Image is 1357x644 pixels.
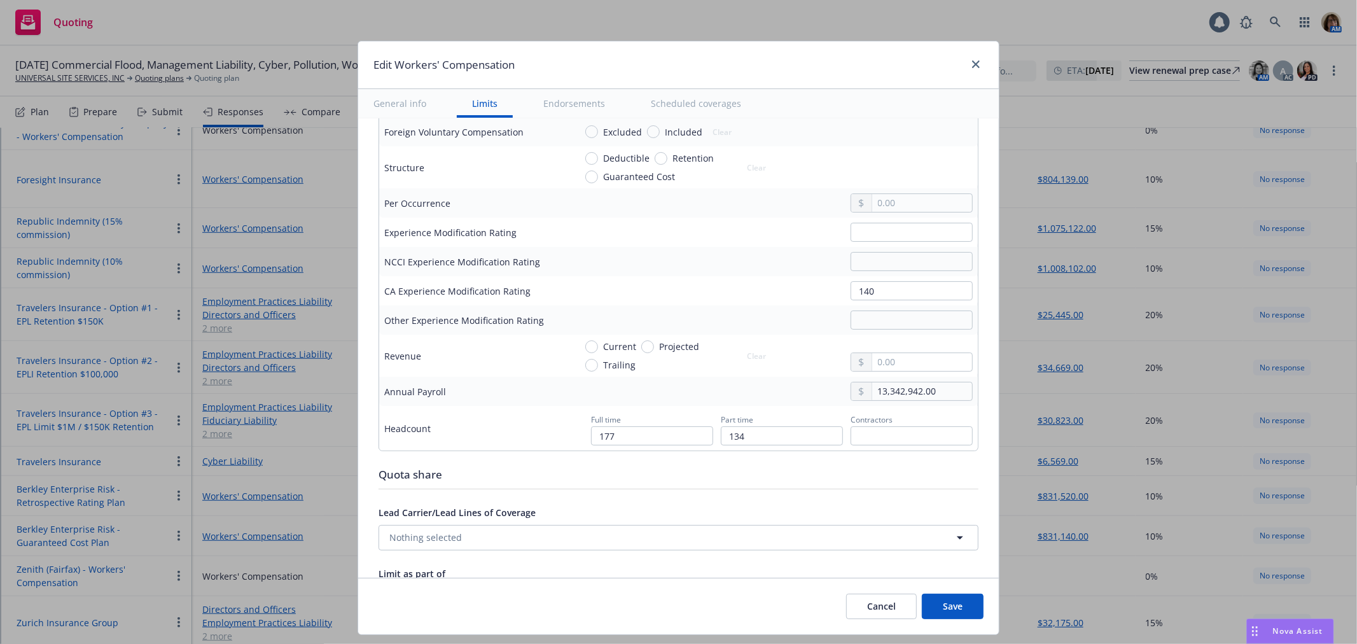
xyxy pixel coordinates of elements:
input: Projected [641,340,654,353]
input: Included [647,125,660,138]
div: Experience Modification Rating [384,226,517,239]
span: Contractors [851,414,893,425]
div: CA Experience Modification Rating [384,284,531,298]
span: Projected [659,340,699,353]
div: Revenue [384,349,421,363]
div: Quota share [379,466,978,483]
span: Part time [721,414,753,425]
span: Guaranteed Cost [603,170,675,183]
div: Structure [384,161,424,174]
span: Retention [672,151,714,165]
input: Retention [655,152,667,165]
button: Endorsements [528,89,620,118]
span: Full time [591,414,621,425]
span: Current [603,340,636,353]
span: Lead Carrier/Lead Lines of Coverage [379,507,536,519]
div: Foreign Voluntary Compensation [384,125,524,139]
input: 0.00 [872,382,972,400]
span: Nothing selected [389,531,462,544]
button: General info [358,89,442,118]
span: Deductible [603,151,650,165]
div: Other Experience Modification Rating [384,314,544,327]
input: 0.00 [872,353,972,371]
button: Nova Assist [1246,619,1334,644]
input: Guaranteed Cost [585,171,598,183]
div: NCCI Experience Modification Rating [384,255,540,269]
input: 0.00 [872,194,972,212]
span: Included [665,125,702,139]
input: Excluded [585,125,598,138]
span: Trailing [603,358,636,372]
span: Excluded [603,125,642,139]
div: Drag to move [1247,619,1263,643]
div: Headcount [384,422,431,435]
h1: Edit Workers' Compensation [373,57,515,73]
button: Scheduled coverages [636,89,756,118]
div: Annual Payroll [384,385,446,398]
a: close [968,57,984,72]
input: Trailing [585,359,598,372]
div: Per Occurrence [384,197,450,210]
input: Deductible [585,152,598,165]
input: Current [585,340,598,353]
button: Limits [457,89,513,118]
span: Nova Assist [1273,626,1323,636]
button: Nothing selected [379,525,978,550]
button: Cancel [846,594,917,619]
span: Limit as part of [379,568,445,580]
button: Save [922,594,984,619]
